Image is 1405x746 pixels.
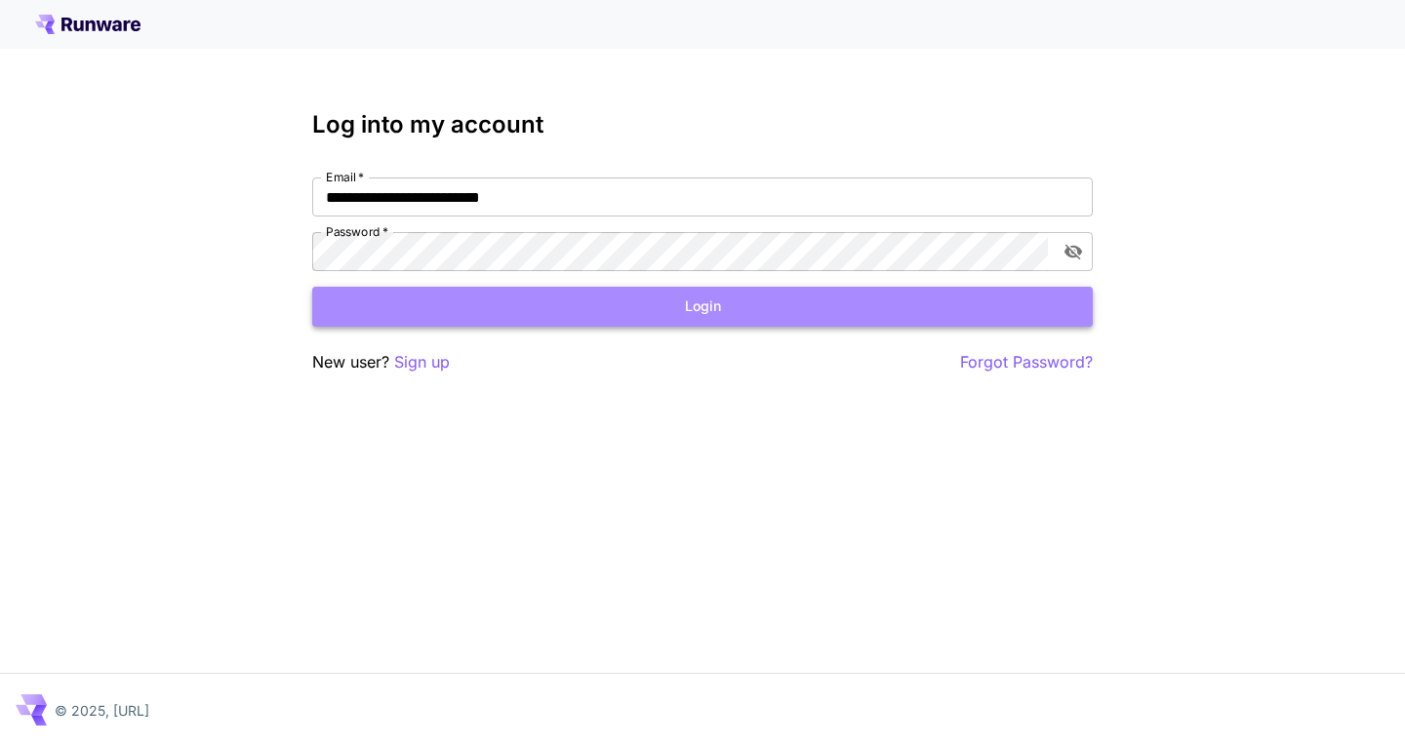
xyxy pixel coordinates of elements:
[312,287,1093,327] button: Login
[326,223,388,240] label: Password
[1056,234,1091,269] button: toggle password visibility
[312,350,450,374] p: New user?
[394,350,450,374] button: Sign up
[326,169,364,185] label: Email
[312,111,1093,138] h3: Log into my account
[55,700,149,721] p: © 2025, [URL]
[960,350,1093,374] button: Forgot Password?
